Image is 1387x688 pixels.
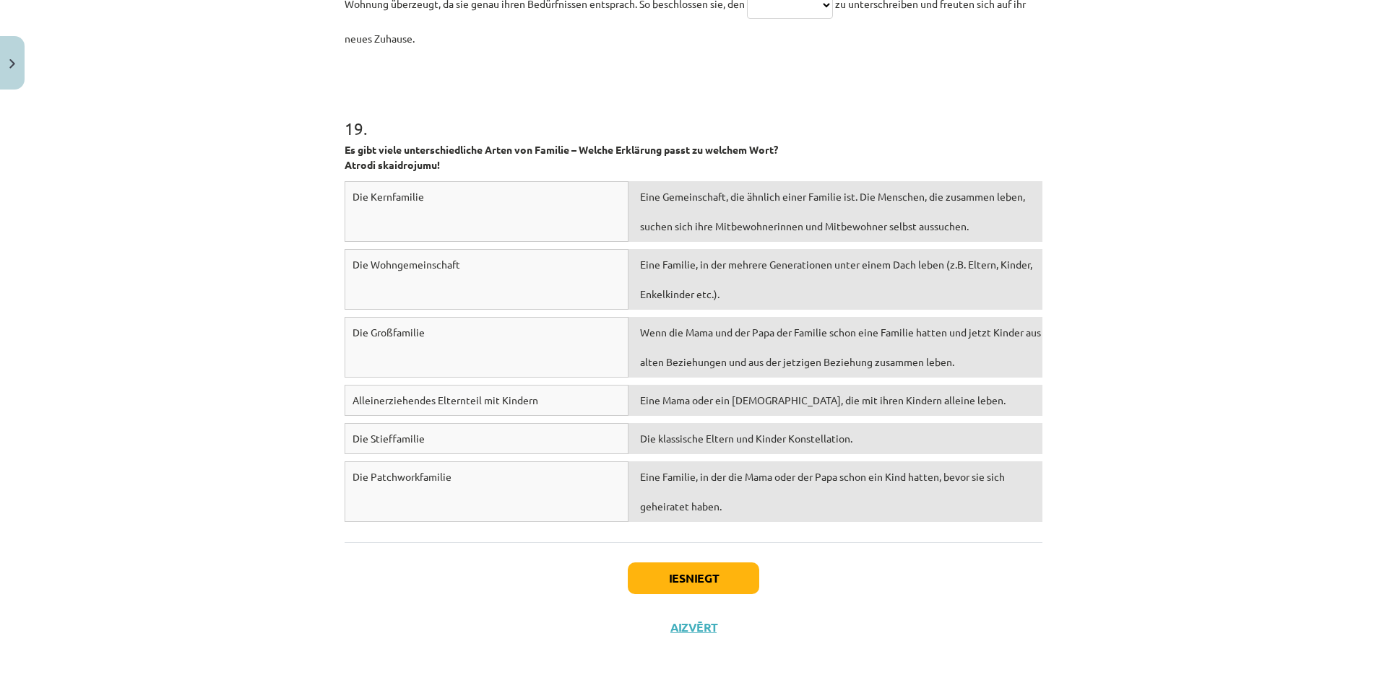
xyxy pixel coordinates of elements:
button: Aizvērt [666,620,721,635]
span: Wenn die Mama und der Papa der Familie schon eine Familie hatten und jetzt Kinder aus alten Bezie... [640,326,1041,368]
span: Alleinerziehendes Elternteil mit Kindern [353,393,538,406]
span: Eine Mama oder ein [DEMOGRAPHIC_DATA], die mit ihren Kindern alleine leben. [640,393,1006,406]
span: Die Patchworkfamilie [353,470,451,483]
button: Iesniegt [628,562,759,594]
span: Die Stieffamilie [353,432,425,445]
h1: 19 . [345,93,1042,138]
span: Die klassische Eltern und Kinder Konstellation. [640,432,852,445]
span: Die Wohngemeinschaft [353,258,460,271]
span: Die Kernfamilie [353,190,424,203]
img: icon-close-lesson-0947bae3869378f0d4975bcd49f059093ad1ed9edebbc8119c70593378902aed.svg [9,59,15,69]
span: Die Großfamilie [353,326,425,339]
span: Eine Familie, in der mehrere Generationen unter einem Dach leben (z.B. Eltern, Kinder, Enkelkinde... [640,258,1032,300]
span: Eine Gemeinschaft, die ähnlich einer Familie ist. Die Menschen, die zusammen leben, suchen sich i... [640,190,1025,232]
span: Eine Familie, in der die Mama oder der Papa schon ein Kind hatten, bevor sie sich geheiratet haben. [640,470,1005,513]
strong: Es gibt viele unterschiedliche Arten von Familie – Welche Erklärung passt zu welchem Wort? Atrodi... [345,143,778,171]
